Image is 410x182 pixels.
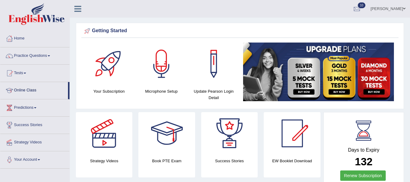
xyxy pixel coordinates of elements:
img: small5.jpg [243,43,394,101]
a: Predictions [0,99,69,115]
a: Online Class [0,82,68,97]
h4: Your Subscription [86,88,132,94]
a: Tests [0,65,69,80]
h4: EW Booklet Download [264,158,320,164]
h4: Strategy Videos [76,158,132,164]
a: Strategy Videos [0,134,69,149]
a: Renew Subscription [340,170,386,181]
div: Getting Started [83,26,397,36]
h4: Book PTE Exam [138,158,195,164]
h4: Microphone Setup [138,88,185,94]
h4: Update Pearson Login Detail [191,88,237,101]
h4: Days to Expiry [330,147,397,153]
b: 132 [355,156,372,167]
h4: Success Stories [201,158,258,164]
a: Success Stories [0,117,69,132]
span: 10 [358,2,365,8]
a: Practice Questions [0,47,69,63]
a: Your Account [0,151,69,167]
a: Home [0,30,69,45]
